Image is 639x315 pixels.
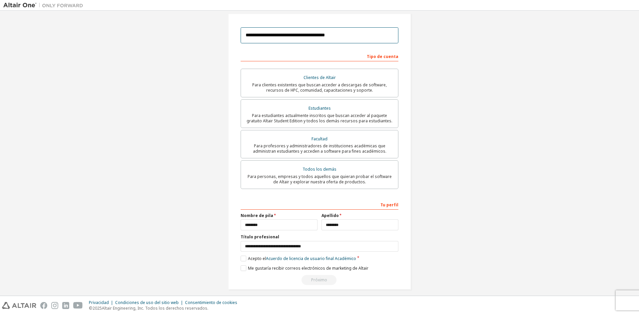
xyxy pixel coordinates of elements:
[266,256,334,261] font: Acuerdo de licencia de usuario final
[2,302,36,309] img: altair_logo.svg
[102,305,208,311] font: Altair Engineering, Inc. Todos los derechos reservados.
[62,302,69,309] img: linkedin.svg
[309,105,331,111] font: Estudiantes
[241,234,279,240] font: Título profesional
[241,213,273,218] font: Nombre de pila
[115,300,179,305] font: Condiciones de uso del sitio web
[248,174,392,185] font: Para personas, empresas y todos aquellos que quieran probar el software de Altair y explorar nues...
[89,300,109,305] font: Privacidad
[185,300,237,305] font: Consentimiento de cookies
[312,136,327,142] font: Facultad
[304,75,336,80] font: Clientes de Altair
[241,275,398,285] div: Read and acccept EULA to continue
[3,2,87,9] img: Altair Uno
[253,143,386,154] font: Para profesores y administradores de instituciones académicas que administran estudiantes y acced...
[303,166,336,172] font: Todos los demás
[380,202,398,208] font: Tu perfil
[367,54,398,59] font: Tipo de cuenta
[248,256,266,261] font: Acepto el
[89,305,93,311] font: ©
[321,213,339,218] font: Apellido
[335,256,356,261] font: Académico
[51,302,58,309] img: instagram.svg
[252,82,387,93] font: Para clientes existentes que buscan acceder a descargas de software, recursos de HPC, comunidad, ...
[40,302,47,309] img: facebook.svg
[247,113,392,124] font: Para estudiantes actualmente inscritos que buscan acceder al paquete gratuito Altair Student Edit...
[248,265,368,271] font: Me gustaría recibir correos electrónicos de marketing de Altair
[93,305,102,311] font: 2025
[73,302,83,309] img: youtube.svg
